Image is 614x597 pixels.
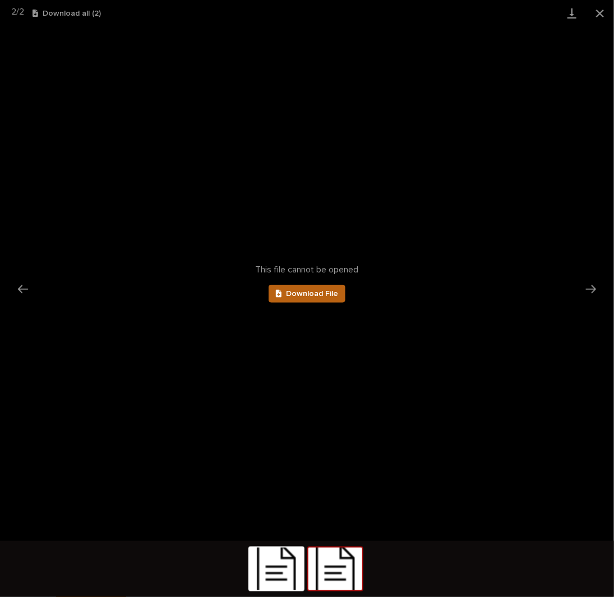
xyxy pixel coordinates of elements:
[269,285,346,303] a: Download File
[256,265,359,275] span: This file cannot be opened
[286,290,338,298] span: Download File
[579,278,603,300] button: Next slide
[250,548,303,590] img: document.png
[11,278,35,300] button: Previous slide
[11,7,16,16] span: 2
[19,7,24,16] span: 2
[33,10,101,17] button: Download all (2)
[308,548,362,590] img: document.png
